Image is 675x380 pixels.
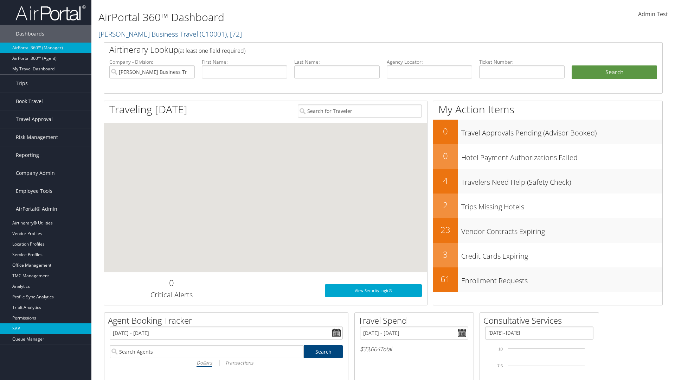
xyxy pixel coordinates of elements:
[16,75,28,92] span: Trips
[294,58,380,65] label: Last Name:
[304,345,343,358] a: Search
[109,277,233,289] h2: 0
[109,290,233,300] h3: Critical Alerts
[497,364,503,368] tspan: 7.5
[433,102,662,117] h1: My Action Items
[433,199,458,211] h2: 2
[16,182,52,200] span: Employee Tools
[433,248,458,260] h2: 3
[638,10,668,18] span: Admin Test
[16,200,57,218] span: AirPortal® Admin
[16,93,43,110] span: Book Travel
[360,345,380,353] span: $33,004
[461,198,662,212] h3: Trips Missing Hotels
[16,146,39,164] span: Reporting
[225,359,253,366] i: Transactions
[461,248,662,261] h3: Credit Cards Expiring
[433,144,662,169] a: 0Hotel Payment Authorizations Failed
[108,315,348,327] h2: Agent Booking Tracker
[433,169,662,194] a: 4Travelers Need Help (Safety Check)
[433,273,458,285] h2: 61
[202,58,287,65] label: First Name:
[461,149,662,163] h3: Hotel Payment Authorizations Failed
[433,218,662,243] a: 23Vendor Contracts Expiring
[98,29,242,39] a: [PERSON_NAME] Business Travel
[110,358,343,367] div: |
[433,267,662,292] a: 61Enrollment Requests
[433,120,662,144] a: 0Travel Approvals Pending (Advisor Booked)
[433,175,458,186] h2: 4
[200,29,227,39] span: ( C10001 )
[15,5,86,21] img: airportal-logo.png
[197,359,212,366] i: Dollars
[387,58,472,65] label: Agency Locator:
[16,164,55,182] span: Company Admin
[461,223,662,236] h3: Vendor Contracts Expiring
[433,150,458,162] h2: 0
[109,102,187,117] h1: Traveling [DATE]
[461,125,662,138] h3: Travel Approvals Pending (Advisor Booked)
[110,345,304,358] input: Search Agents
[461,272,662,286] h3: Enrollment Requests
[16,25,44,43] span: Dashboards
[479,58,565,65] label: Ticket Number:
[572,65,657,80] button: Search
[109,58,195,65] label: Company - Division:
[325,284,422,297] a: View SecurityLogic®
[461,174,662,187] h3: Travelers Need Help (Safety Check)
[109,44,611,56] h2: Airtinerary Lookup
[499,347,503,351] tspan: 10
[16,128,58,146] span: Risk Management
[360,345,468,353] h6: Total
[433,125,458,137] h2: 0
[638,4,668,25] a: Admin Test
[178,47,245,55] span: (at least one field required)
[358,315,474,327] h2: Travel Spend
[483,315,599,327] h2: Consultative Services
[298,104,422,118] input: Search for Traveler
[98,10,478,25] h1: AirPortal 360™ Dashboard
[433,224,458,236] h2: 23
[433,243,662,267] a: 3Credit Cards Expiring
[16,110,53,128] span: Travel Approval
[433,194,662,218] a: 2Trips Missing Hotels
[227,29,242,39] span: , [ 72 ]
